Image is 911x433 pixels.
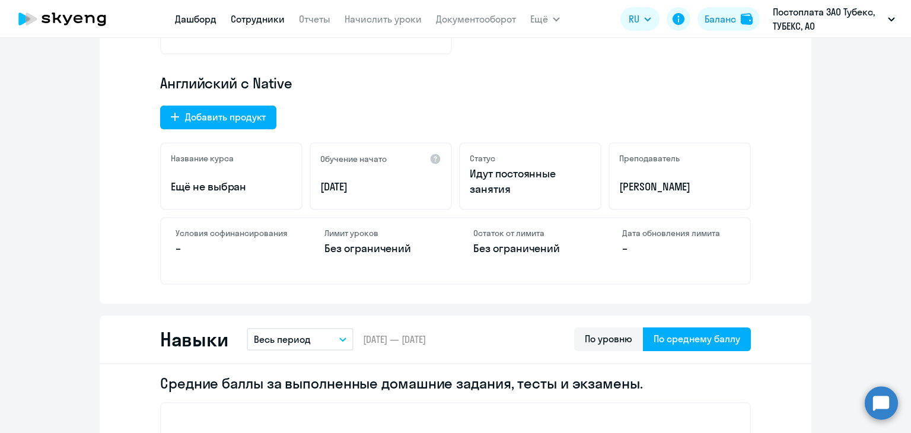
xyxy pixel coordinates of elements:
p: – [622,241,735,256]
img: balance [741,13,753,25]
span: Английский с Native [160,74,292,93]
a: Документооборот [436,13,516,25]
p: – [176,241,289,256]
h4: Дата обновления лимита [622,228,735,238]
h4: Лимит уроков [324,228,438,238]
button: Постоплата ЗАО Тубекс, ТУБЕКС, АО [767,5,901,33]
h2: Навыки [160,327,228,351]
a: Сотрудники [231,13,285,25]
p: Без ограничений [324,241,438,256]
p: Идут постоянные занятия [470,166,591,197]
span: RU [629,12,639,26]
p: [DATE] [320,179,441,195]
div: По уровню [585,332,632,346]
button: Балансbalance [697,7,760,31]
button: RU [620,7,660,31]
p: Постоплата ЗАО Тубекс, ТУБЕКС, АО [773,5,883,33]
p: Весь период [254,332,311,346]
button: Ещё [530,7,560,31]
h2: Средние баллы за выполненные домашние задания, тесты и экзамены. [160,374,751,393]
h5: Название курса [171,153,234,164]
p: Ещё не выбран [171,179,292,195]
a: Начислить уроки [345,13,422,25]
p: [PERSON_NAME] [619,179,740,195]
div: По среднему баллу [654,332,740,346]
div: Добавить продукт [185,110,266,124]
h5: Обучение начато [320,154,387,164]
h4: Условия софинансирования [176,228,289,238]
h5: Преподаватель [619,153,680,164]
button: Добавить продукт [160,106,276,129]
span: Ещё [530,12,548,26]
p: Без ограничений [473,241,587,256]
h5: Статус [470,153,495,164]
button: Весь период [247,328,353,351]
a: Отчеты [299,13,330,25]
div: Баланс [705,12,736,26]
a: Дашборд [175,13,216,25]
span: [DATE] — [DATE] [363,333,426,346]
h4: Остаток от лимита [473,228,587,238]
